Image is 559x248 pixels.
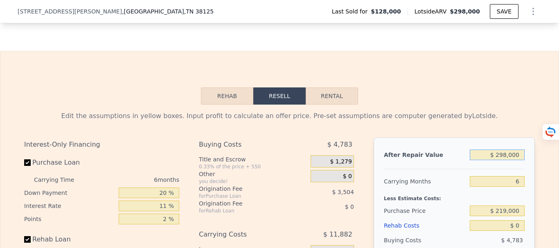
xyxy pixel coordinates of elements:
[199,163,307,170] div: 0.33% of the price + 550
[525,3,541,20] button: Show Options
[199,185,290,193] div: Origination Fee
[24,232,115,247] label: Rehab Loan
[343,173,352,180] span: $ 0
[18,7,122,16] span: [STREET_ADDRESS][PERSON_NAME]
[199,178,307,185] div: you decide!
[24,236,31,243] input: Rehab Loan
[501,237,523,244] span: $ 4,783
[24,137,179,152] div: Interest-Only Financing
[90,173,179,186] div: 6 months
[371,7,401,16] span: $128,000
[201,87,253,105] button: Rehab
[24,212,115,226] div: Points
[332,7,371,16] span: Last Sold for
[490,4,518,19] button: SAVE
[327,137,352,152] span: $ 4,783
[34,173,87,186] div: Carrying Time
[24,186,115,199] div: Down Payment
[384,233,467,248] div: Buying Costs
[345,203,354,210] span: $ 0
[384,189,525,203] div: Less Estimate Costs:
[253,87,306,105] button: Resell
[199,227,290,242] div: Carrying Costs
[199,208,290,214] div: for Rehab Loan
[330,158,352,165] span: $ 1,279
[24,155,115,170] label: Purchase Loan
[450,8,480,15] span: $298,000
[122,7,214,16] span: , [GEOGRAPHIC_DATA]
[24,199,115,212] div: Interest Rate
[384,147,467,162] div: After Repair Value
[384,174,467,189] div: Carrying Months
[384,203,467,218] div: Purchase Price
[24,159,31,166] input: Purchase Loan
[332,189,354,195] span: $ 3,504
[415,7,450,16] span: Lotside ARV
[199,170,307,178] div: Other
[323,227,352,242] span: $ 11,882
[184,8,214,15] span: , TN 38125
[24,111,535,121] div: Edit the assumptions in yellow boxes. Input profit to calculate an offer price. Pre-set assumptio...
[384,218,467,233] div: Rehab Costs
[306,87,358,105] button: Rental
[199,155,307,163] div: Title and Escrow
[199,199,290,208] div: Origination Fee
[199,193,290,199] div: for Purchase Loan
[199,137,290,152] div: Buying Costs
